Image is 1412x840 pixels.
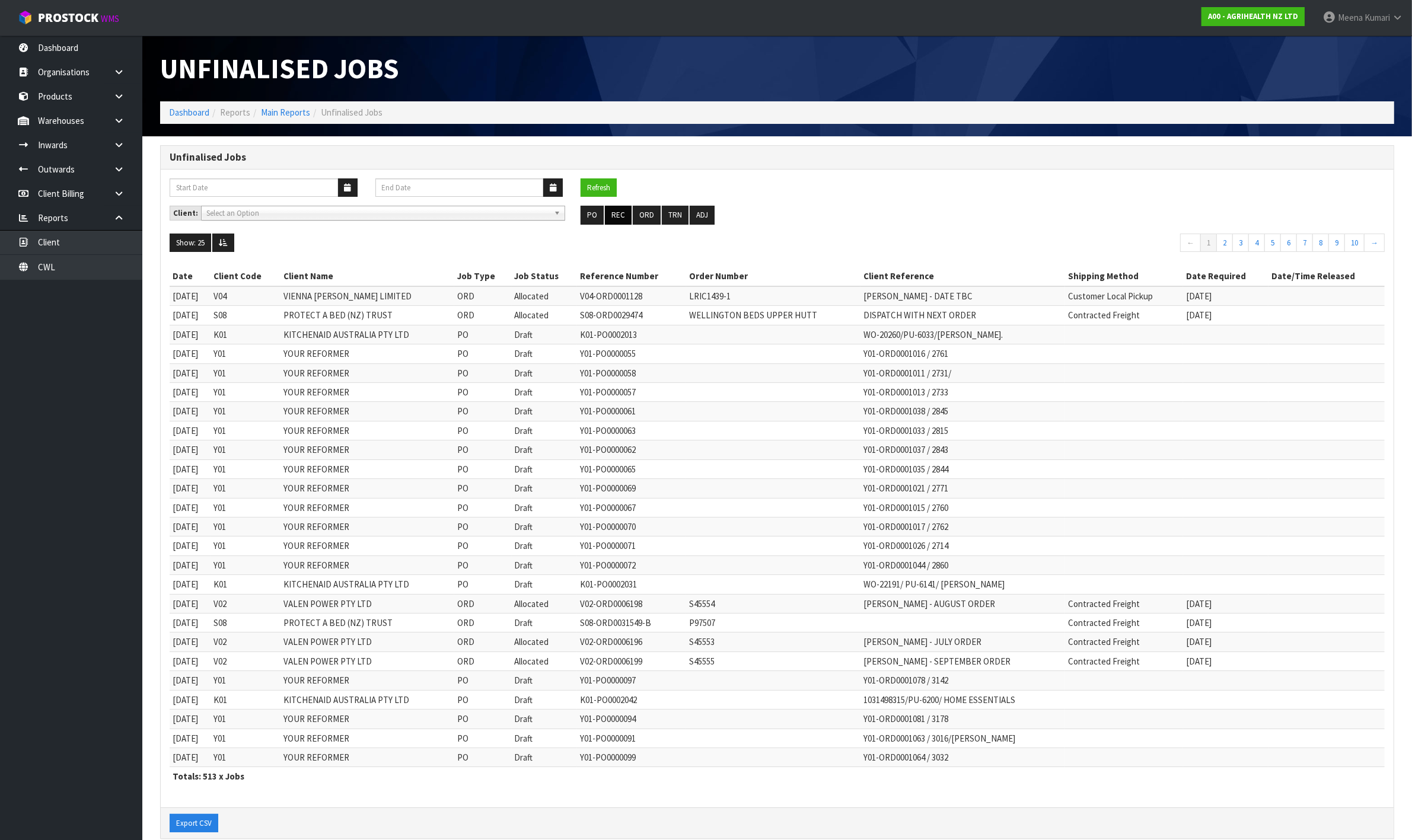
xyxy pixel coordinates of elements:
[375,178,544,197] input: End Date
[860,517,1065,536] td: Y01-ORD0001017 / 2762
[261,107,310,118] a: Main Reports
[170,286,211,306] td: [DATE]
[1183,267,1268,286] th: Date Required
[1232,234,1249,253] a: 3
[1183,633,1268,651] td: [DATE]
[170,671,211,690] td: [DATE]
[281,614,454,633] td: PROTECT A BED (NZ) TRUST
[206,206,549,221] span: Select an Option
[170,814,218,833] button: Export CSV
[454,498,511,517] td: PO
[169,107,209,118] a: Dashboard
[281,748,454,767] td: YOUR REFORMER
[454,575,511,594] td: PO
[281,421,454,440] td: YOUR REFORMER
[515,425,533,436] span: Draft
[577,748,686,767] td: Y01-PO0000099
[170,614,211,633] td: [DATE]
[860,710,1065,729] td: Y01-ORD0001081 / 3178
[211,402,281,421] td: Y01
[515,636,549,647] span: Allocated
[281,459,454,478] td: YOUR REFORMER
[170,306,211,325] td: [DATE]
[1344,234,1365,253] a: 10
[211,671,281,690] td: Y01
[860,555,1065,574] td: Y01-ORD0001044 / 2860
[577,614,686,633] td: S08-ORD0031549-B
[454,671,511,690] td: PO
[860,479,1065,498] td: Y01-ORD0001021 / 2771
[686,594,860,613] td: S45554
[170,152,1385,163] h3: Unfinalised Jobs
[662,206,689,225] button: TRN
[860,536,1065,555] td: Y01-ORD0001026 / 2714
[1183,286,1268,306] td: [DATE]
[577,690,686,709] td: K01-PO0002042
[1180,234,1201,253] a: ←
[170,555,211,574] td: [DATE]
[581,206,604,225] button: PO
[515,368,533,379] span: Draft
[454,614,511,633] td: ORD
[686,306,860,325] td: WELLINGTON BEDS UPPER HUTT
[1183,306,1268,325] td: [DATE]
[220,107,250,118] span: Reports
[515,329,533,340] span: Draft
[170,479,211,498] td: [DATE]
[211,748,281,767] td: Y01
[860,267,1065,286] th: Client Reference
[515,540,533,551] span: Draft
[860,383,1065,402] td: Y01-ORD0001013 / 2733
[170,633,211,651] td: [DATE]
[1065,267,1183,286] th: Shipping Method
[860,421,1065,440] td: Y01-ORD0001033 / 2815
[321,107,383,118] span: Unfinalised Jobs
[860,498,1065,517] td: Y01-ORD0001015 / 2760
[454,286,511,306] td: ORD
[211,498,281,517] td: Y01
[281,517,454,536] td: YOUR REFORMER
[515,713,533,724] span: Draft
[1065,651,1183,670] td: Contracted Freight
[454,421,511,440] td: PO
[860,363,1065,382] td: Y01-ORD0001011 / 2731/
[170,651,211,670] td: [DATE]
[281,555,454,574] td: YOUR REFORMER
[515,444,533,455] span: Draft
[281,325,454,344] td: KITCHENAID AUSTRALIA PTY LTD
[454,440,511,459] td: PO
[1280,234,1297,253] a: 6
[577,286,686,306] td: V04-ORD0001128
[170,690,211,709] td: [DATE]
[577,267,686,286] th: Reference Number
[454,267,511,286] th: Job Type
[1364,234,1385,253] a: →
[577,710,686,729] td: Y01-PO0000094
[170,421,211,440] td: [DATE]
[454,402,511,421] td: PO
[170,325,211,344] td: [DATE]
[577,575,686,594] td: K01-PO0002031
[170,748,211,767] td: [DATE]
[577,651,686,670] td: V02-ORD0006199
[281,498,454,517] td: YOUR REFORMER
[860,286,1065,306] td: [PERSON_NAME] - DATE TBC
[211,344,281,363] td: Y01
[515,405,533,417] span: Draft
[860,594,1065,613] td: [PERSON_NAME] - AUGUST ORDER
[1312,234,1329,253] a: 8
[1296,234,1313,253] a: 7
[170,363,211,382] td: [DATE]
[1065,594,1183,613] td: Contracted Freight
[860,459,1065,478] td: Y01-ORD0001035 / 2844
[211,363,281,382] td: Y01
[515,617,533,628] span: Draft
[211,479,281,498] td: Y01
[170,267,211,286] th: Date
[454,325,511,344] td: PO
[577,633,686,651] td: V02-ORD0006196
[170,594,211,613] td: [DATE]
[581,178,617,197] button: Refresh
[686,614,860,633] td: P97507
[101,13,119,24] small: WMS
